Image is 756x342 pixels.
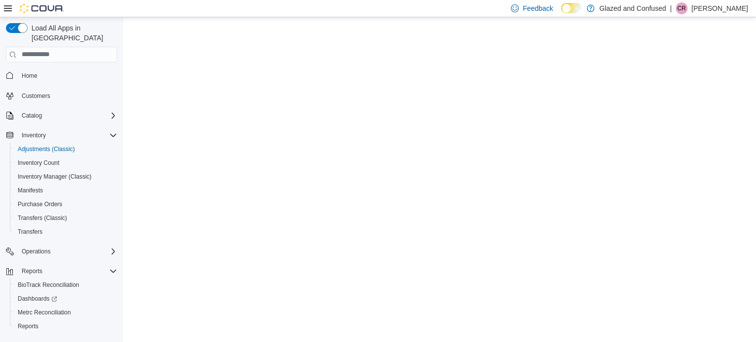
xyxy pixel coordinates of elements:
button: Inventory Count [10,156,121,170]
span: Catalog [22,112,42,120]
span: Inventory Count [18,159,60,167]
button: Reports [18,265,46,277]
span: Reports [18,322,38,330]
button: Adjustments (Classic) [10,142,121,156]
span: Reports [18,265,117,277]
a: Manifests [14,185,47,196]
a: Reports [14,320,42,332]
span: Dashboards [18,295,57,303]
a: Inventory Count [14,157,63,169]
span: Inventory Manager (Classic) [18,173,92,181]
span: Transfers (Classic) [18,214,67,222]
button: Transfers [10,225,121,239]
span: Inventory Count [14,157,117,169]
span: Catalog [18,110,117,122]
a: Transfers [14,226,46,238]
div: Cody Rosenthal [676,2,688,14]
a: Dashboards [10,292,121,306]
span: Reports [14,320,117,332]
a: Adjustments (Classic) [14,143,79,155]
span: Adjustments (Classic) [18,145,75,153]
a: Transfers (Classic) [14,212,71,224]
button: Transfers (Classic) [10,211,121,225]
span: Transfers (Classic) [14,212,117,224]
span: Inventory Manager (Classic) [14,171,117,183]
button: Catalog [2,109,121,123]
span: Home [22,72,37,80]
span: Inventory [22,131,46,139]
span: Operations [22,248,51,255]
a: Inventory Manager (Classic) [14,171,95,183]
button: Inventory [18,129,50,141]
span: Reports [22,267,42,275]
button: Metrc Reconciliation [10,306,121,319]
button: Operations [2,245,121,258]
span: Purchase Orders [18,200,63,208]
button: Manifests [10,184,121,197]
span: Feedback [523,3,553,13]
button: Catalog [18,110,46,122]
span: Transfers [14,226,117,238]
span: Metrc Reconciliation [14,307,117,318]
button: Operations [18,246,55,257]
span: Dark Mode [561,13,562,14]
a: Customers [18,90,54,102]
button: Customers [2,89,121,103]
a: Metrc Reconciliation [14,307,75,318]
button: Purchase Orders [10,197,121,211]
button: BioTrack Reconciliation [10,278,121,292]
a: Home [18,70,41,82]
button: Reports [2,264,121,278]
p: | [670,2,672,14]
button: Inventory Manager (Classic) [10,170,121,184]
span: Customers [18,90,117,102]
span: BioTrack Reconciliation [18,281,79,289]
span: BioTrack Reconciliation [14,279,117,291]
span: Manifests [18,187,43,194]
button: Inventory [2,128,121,142]
p: Glazed and Confused [599,2,666,14]
span: CR [677,2,686,14]
a: Purchase Orders [14,198,66,210]
span: Home [18,69,117,82]
button: Home [2,68,121,83]
span: Operations [18,246,117,257]
span: Transfers [18,228,42,236]
span: Adjustments (Classic) [14,143,117,155]
p: [PERSON_NAME] [692,2,748,14]
span: Dashboards [14,293,117,305]
button: Reports [10,319,121,333]
img: Cova [20,3,64,13]
span: Load All Apps in [GEOGRAPHIC_DATA] [28,23,117,43]
span: Customers [22,92,50,100]
span: Metrc Reconciliation [18,309,71,316]
input: Dark Mode [561,3,582,13]
a: Dashboards [14,293,61,305]
span: Purchase Orders [14,198,117,210]
span: Manifests [14,185,117,196]
a: BioTrack Reconciliation [14,279,83,291]
span: Inventory [18,129,117,141]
